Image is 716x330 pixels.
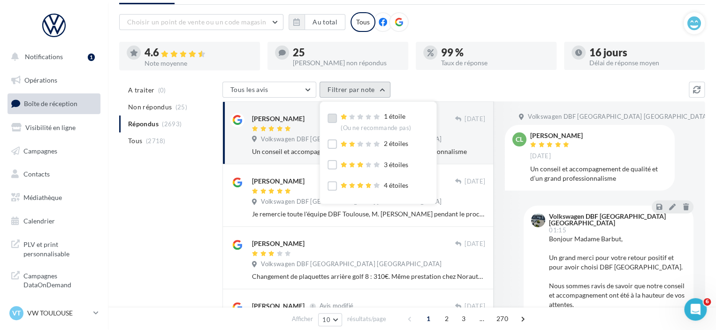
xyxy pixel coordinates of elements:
[6,234,102,262] a: PLV et print personnalisable
[158,86,166,94] span: (0)
[322,316,330,323] span: 10
[441,47,549,58] div: 99 %
[6,188,102,207] a: Médiathèque
[441,60,549,66] div: Taux de réponse
[230,85,268,93] span: Tous les avis
[439,311,454,326] span: 2
[23,146,57,154] span: Campagnes
[23,269,97,290] span: Campagnes DataOnDemand
[589,60,697,66] div: Délai de réponse moyen
[318,313,342,326] button: 10
[289,14,345,30] button: Au total
[252,177,305,186] div: [PERSON_NAME]
[6,164,102,184] a: Contacts
[88,54,95,61] div: 1
[319,302,353,310] span: Avis modifié
[261,135,442,144] span: Volkswagen DBF [GEOGRAPHIC_DATA] [GEOGRAPHIC_DATA]
[341,112,411,132] div: 1 étoile
[341,160,408,170] div: 3 étoiles
[341,124,411,132] div: (Ou ne recommande pas)
[127,18,266,26] span: Choisir un point de vente ou un code magasin
[549,213,684,226] div: Volkswagen DBF [GEOGRAPHIC_DATA] [GEOGRAPHIC_DATA]
[421,311,436,326] span: 1
[589,47,697,58] div: 16 jours
[341,181,408,191] div: 4 étoiles
[6,70,102,90] a: Opérations
[261,198,442,206] span: Volkswagen DBF [GEOGRAPHIC_DATA] [GEOGRAPHIC_DATA]
[252,114,305,123] div: [PERSON_NAME]
[128,136,142,146] span: Tous
[347,315,386,323] span: résultats/page
[6,93,102,114] a: Boîte de réception
[493,311,512,326] span: 270
[252,301,305,311] div: [PERSON_NAME]
[293,47,401,58] div: 25
[23,170,50,178] span: Contacts
[530,164,667,183] div: Un conseil et accompagnement de qualité et d’un grand professionnalisme
[23,217,55,225] span: Calendrier
[465,177,485,186] span: [DATE]
[12,308,21,318] span: VT
[341,139,408,149] div: 2 étoiles
[465,302,485,311] span: [DATE]
[25,123,76,131] span: Visibilité en ligne
[175,103,187,111] span: (25)
[128,85,154,95] span: A traiter
[549,227,566,233] span: 01:15
[222,82,316,98] button: Tous les avis
[8,304,100,322] a: VT VW TOULOUSE
[252,239,305,248] div: [PERSON_NAME]
[24,100,77,107] span: Boîte de réception
[145,47,252,58] div: 4.6
[6,141,102,161] a: Campagnes
[6,211,102,231] a: Calendrier
[684,298,707,321] iframe: Intercom live chat
[261,260,442,269] span: Volkswagen DBF [GEOGRAPHIC_DATA] [GEOGRAPHIC_DATA]
[465,115,485,123] span: [DATE]
[252,147,485,156] div: Un conseil et accompagnement de qualité et d’un grand professionnalisme
[530,152,551,161] span: [DATE]
[252,209,485,219] div: Je remercie toute l'équipe DBF Toulouse, M. [PERSON_NAME] pendant le processus de sélection et ac...
[6,118,102,138] a: Visibilité en ligne
[350,12,375,32] div: Tous
[465,240,485,248] span: [DATE]
[6,47,99,67] button: Notifications 1
[27,308,90,318] p: VW TOULOUSE
[530,132,583,139] div: [PERSON_NAME]
[252,272,485,281] div: Changement de plaquettes arrière golf 8 : 310€. Même prestation chez Norauto 105€. Le fait que la...
[145,60,252,67] div: Note moyenne
[516,135,523,144] span: Cl
[703,298,711,306] span: 6
[528,113,708,121] span: Volkswagen DBF [GEOGRAPHIC_DATA] [GEOGRAPHIC_DATA]
[456,311,471,326] span: 3
[146,137,166,145] span: (2718)
[474,311,489,326] span: ...
[23,193,62,201] span: Médiathèque
[23,238,97,258] span: PLV et print personnalisable
[6,266,102,293] a: Campagnes DataOnDemand
[24,76,57,84] span: Opérations
[292,315,313,323] span: Afficher
[119,14,283,30] button: Choisir un point de vente ou un code magasin
[293,60,401,66] div: [PERSON_NAME] non répondus
[320,82,390,98] button: Filtrer par note
[25,53,63,61] span: Notifications
[305,14,345,30] button: Au total
[128,102,172,112] span: Non répondus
